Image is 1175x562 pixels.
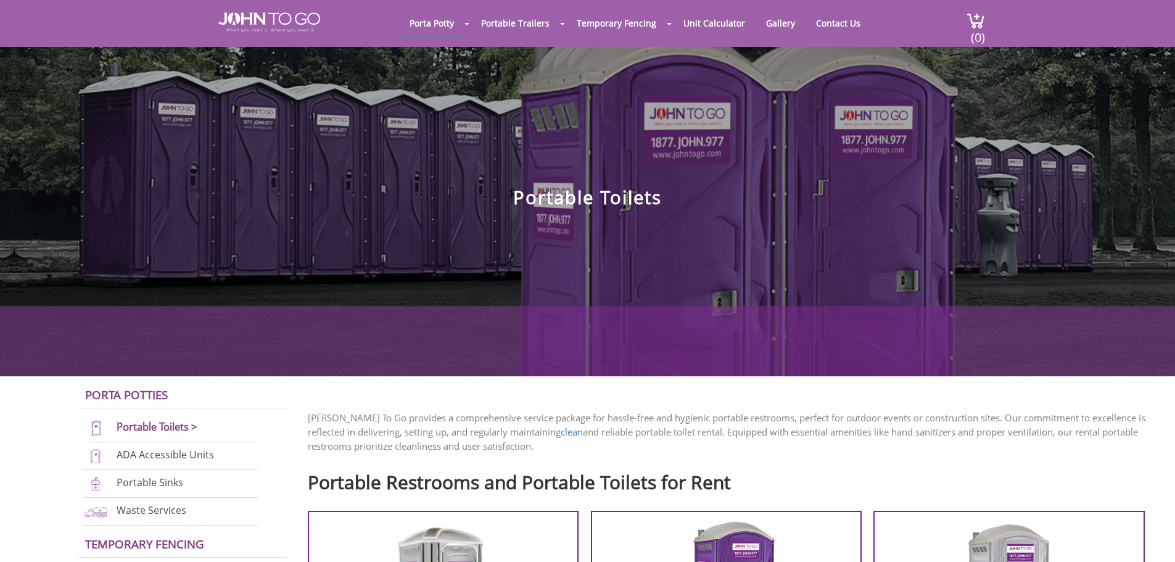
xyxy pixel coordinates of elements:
p: [PERSON_NAME] To Go provides a comprehensive service package for hassle-free and hygienic portabl... [308,411,1156,453]
a: ADA Accessible Units [117,448,214,461]
img: portable-toilets-new.png [83,420,109,437]
a: Porta Potties [85,387,168,402]
a: Gallery [757,11,804,35]
a: Portable Toilets > [117,419,197,434]
a: clean [561,426,583,438]
a: Temporary Fencing [567,11,666,35]
a: Temporary Fencing [85,536,204,552]
h2: Portable Restrooms and Portable Toilets for Rent [308,466,1156,492]
img: portable-sinks-new.png [83,476,109,492]
a: Waste Services [117,503,186,517]
a: Contact Us [807,11,870,35]
span: (0) [970,19,985,46]
img: cart a [967,12,985,29]
a: Portable Trailers [472,11,559,35]
a: Porta Potty [400,11,463,35]
a: Portable Sinks [117,476,183,489]
img: JOHN to go [218,12,320,32]
img: ADA-units-new.png [83,448,109,465]
img: waste-services-new.png [83,503,109,520]
a: Unit Calculator [674,11,754,35]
